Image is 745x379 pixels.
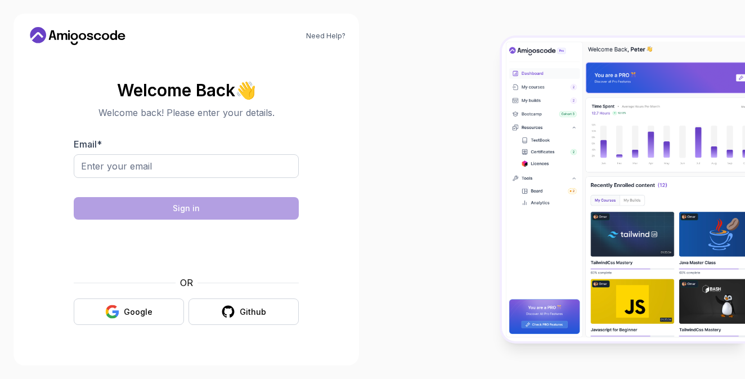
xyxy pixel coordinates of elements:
a: Home link [27,27,128,45]
p: Welcome back! Please enter your details. [74,106,299,119]
h2: Welcome Back [74,81,299,99]
p: OR [180,276,193,289]
label: Email * [74,139,102,150]
iframe: Widget containing checkbox for hCaptcha security challenge [101,226,271,269]
span: 👋 [235,81,257,100]
div: Sign in [173,203,200,214]
input: Enter your email [74,154,299,178]
div: Github [240,306,266,318]
img: Amigoscode Dashboard [502,38,745,341]
a: Need Help? [306,32,345,41]
button: Sign in [74,197,299,220]
button: Github [189,298,299,325]
button: Google [74,298,184,325]
div: Google [124,306,152,318]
